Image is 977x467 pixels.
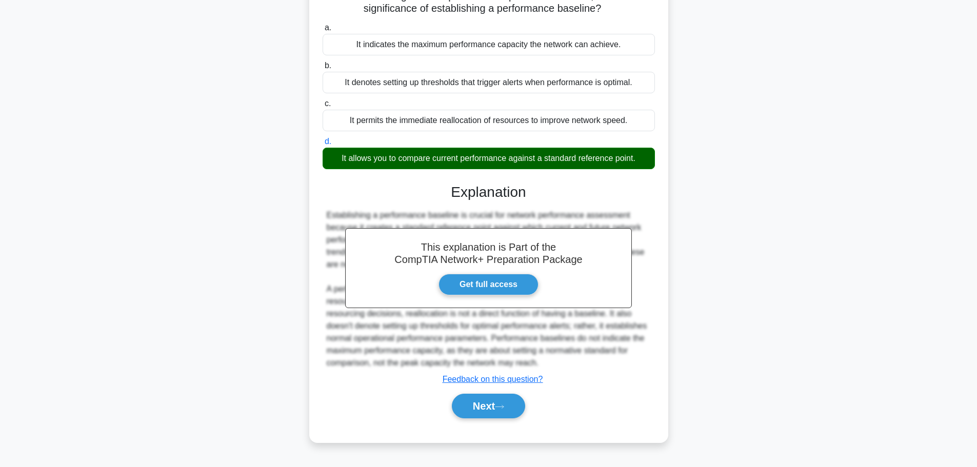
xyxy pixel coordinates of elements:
span: b. [325,61,331,70]
a: Feedback on this question? [443,375,543,383]
div: It denotes setting up thresholds that trigger alerts when performance is optimal. [323,72,655,93]
span: c. [325,99,331,108]
span: d. [325,137,331,146]
a: Get full access [438,274,539,295]
div: It permits the immediate reallocation of resources to improve network speed. [323,110,655,131]
span: a. [325,23,331,32]
div: It indicates the maximum performance capacity the network can achieve. [323,34,655,55]
div: Establishing a performance baseline is crucial for network performance assessment because it crea... [327,209,651,369]
div: It allows you to compare current performance against a standard reference point. [323,148,655,169]
button: Next [452,394,525,418]
h3: Explanation [329,184,649,201]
